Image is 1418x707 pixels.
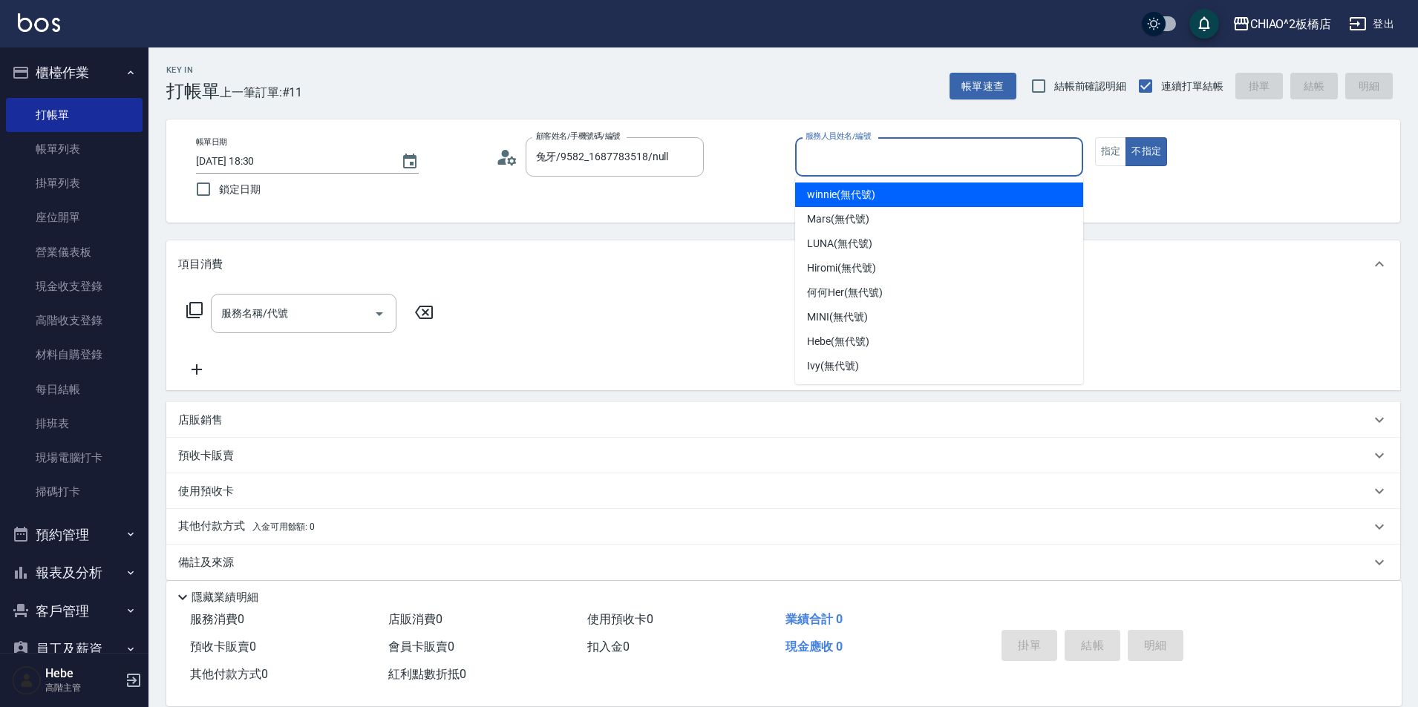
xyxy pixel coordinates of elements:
[166,473,1400,509] div: 使用預收卡
[45,666,121,681] h5: Hebe
[178,484,234,499] p: 使用預收卡
[6,269,143,303] a: 現金收支登錄
[190,612,244,626] span: 服務消費 0
[166,509,1400,545] div: 其他付款方式入金可用餘額: 0
[192,590,258,605] p: 隱藏業績明細
[6,516,143,554] button: 預約管理
[1095,137,1127,166] button: 指定
[6,553,143,592] button: 報表及分析
[587,612,653,626] span: 使用預收卡 0
[220,83,303,102] span: 上一筆訂單:#11
[6,475,143,509] a: 掃碼打卡
[178,257,223,272] p: 項目消費
[807,309,868,325] span: MINI (無代號)
[18,13,60,32] img: Logo
[807,358,859,374] span: Ivy (無代號)
[166,65,220,75] h2: Key In
[388,667,466,681] span: 紅利點數折抵 0
[587,639,630,654] span: 扣入金 0
[1054,79,1127,94] span: 結帳前確認明細
[950,73,1016,100] button: 帳單速查
[6,630,143,668] button: 員工及薪資
[178,448,234,464] p: 預收卡販賣
[807,187,875,203] span: winnie (無代號)
[219,182,261,197] span: 鎖定日期
[190,639,256,654] span: 預收卡販賣 0
[807,211,869,227] span: Mars (無代號)
[178,519,315,535] p: 其他付款方式
[785,639,843,654] span: 現金應收 0
[807,260,875,276] span: Hiromi (無代號)
[45,681,121,694] p: 高階主管
[166,438,1400,473] div: 預收卡販賣
[6,338,143,372] a: 材料自購登錄
[196,149,386,174] input: YYYY/MM/DD hh:mm
[196,137,227,148] label: 帳單日期
[807,236,872,251] span: LUNA (無代號)
[1125,137,1167,166] button: 不指定
[6,407,143,441] a: 排班表
[1250,15,1332,33] div: CHIAO^2板橋店
[6,166,143,200] a: 掛單列表
[536,131,621,142] label: 顧客姓名/手機號碼/編號
[6,132,143,166] a: 帳單列表
[1343,10,1400,38] button: 登出
[166,545,1400,580] div: 備註及來源
[178,412,223,428] p: 店販銷售
[12,665,42,695] img: Person
[388,639,454,654] span: 會員卡販賣 0
[1189,9,1219,39] button: save
[785,612,843,626] span: 業績合計 0
[6,200,143,234] a: 座位開單
[6,235,143,269] a: 營業儀表板
[166,240,1400,288] div: 項目消費
[392,144,428,180] button: Choose date, selected date is 2025-10-15
[807,285,883,300] span: 何何Her (無代號)
[190,667,268,681] span: 其他付款方式 0
[1161,79,1223,94] span: 連續打單結帳
[6,303,143,338] a: 高階收支登錄
[806,131,871,142] label: 服務人員姓名/編號
[807,334,869,349] span: Hebe (無代號)
[6,98,143,132] a: 打帳單
[6,372,143,407] a: 每日結帳
[178,555,234,570] p: 備註及來源
[388,612,442,626] span: 店販消費 0
[252,522,316,532] span: 入金可用餘額: 0
[166,402,1400,438] div: 店販銷售
[6,592,143,631] button: 客戶管理
[166,81,220,102] h3: 打帳單
[6,53,143,92] button: 櫃檯作業
[6,441,143,475] a: 現場電腦打卡
[367,302,391,326] button: Open
[1226,9,1338,39] button: CHIAO^2板橋店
